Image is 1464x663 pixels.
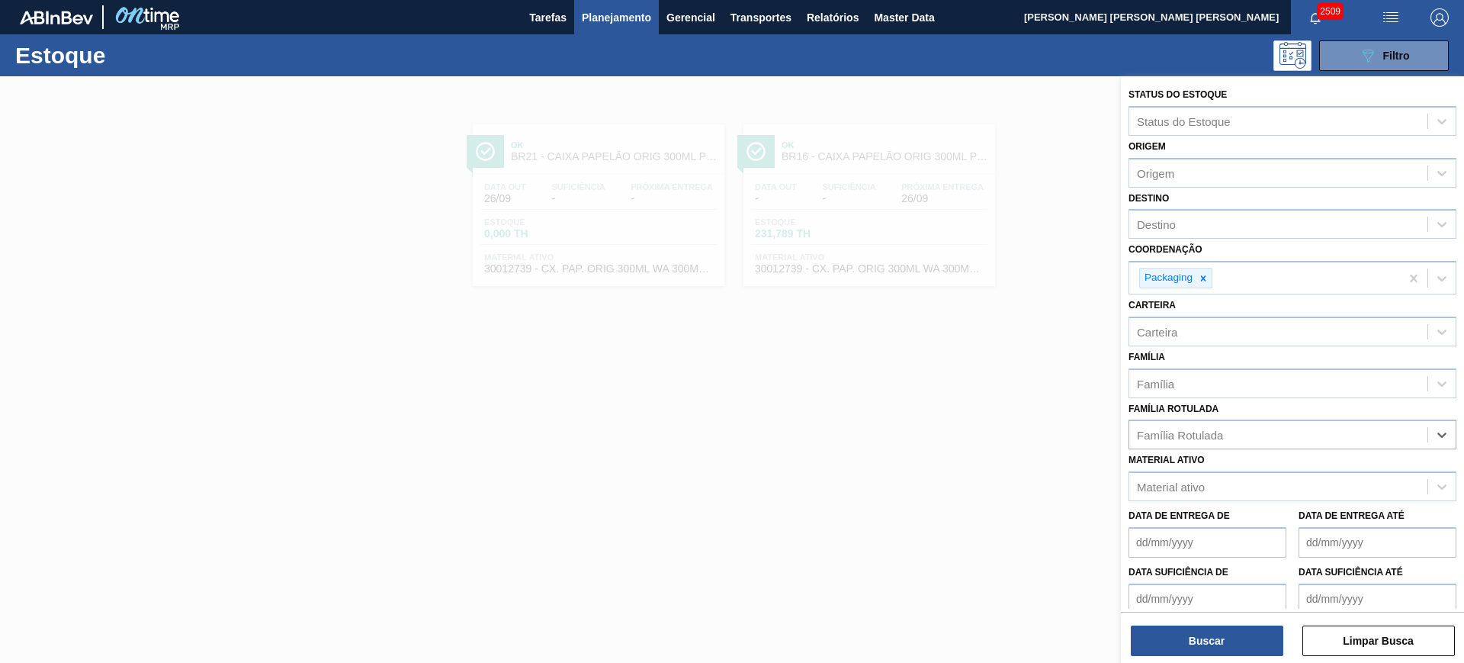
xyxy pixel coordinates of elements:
img: userActions [1382,8,1400,27]
span: Gerencial [666,8,715,27]
div: Pogramando: nenhum usuário selecionado [1273,40,1311,71]
span: Relatórios [807,8,859,27]
span: Tarefas [529,8,567,27]
div: Material ativo [1137,481,1205,494]
label: Data de Entrega até [1299,510,1405,521]
label: Origem [1128,141,1166,152]
img: TNhmsLtSVTkK8tSr43FrP2fwEKptu5GPRR3wAAAABJRU5ErkJggg== [20,11,93,24]
label: Destino [1128,193,1169,204]
div: Packaging [1140,269,1195,288]
span: Transportes [730,8,791,27]
div: Família Rotulada [1137,429,1223,442]
input: dd/mm/yyyy [1299,527,1456,558]
label: Família Rotulada [1128,404,1218,414]
label: Família [1128,352,1165,362]
label: Coordenação [1128,244,1202,255]
label: Data suficiência de [1128,567,1228,578]
label: Material ativo [1128,455,1205,465]
label: Carteira [1128,300,1176,311]
div: Status do Estoque [1137,114,1231,127]
span: Filtro [1383,50,1410,62]
input: dd/mm/yyyy [1299,584,1456,614]
button: Filtro [1319,40,1449,71]
label: Data de Entrega de [1128,510,1230,521]
img: Logout [1430,8,1449,27]
span: 2509 [1317,3,1344,20]
label: Data suficiência até [1299,567,1403,578]
label: Status do Estoque [1128,89,1227,100]
span: Planejamento [582,8,651,27]
input: dd/mm/yyyy [1128,584,1286,614]
input: dd/mm/yyyy [1128,527,1286,558]
div: Família [1137,377,1174,390]
span: Master Data [874,8,934,27]
div: Destino [1137,218,1176,231]
div: Origem [1137,166,1174,179]
h1: Estoque [15,47,243,64]
button: Notificações [1291,7,1340,28]
div: Carteira [1137,325,1177,338]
